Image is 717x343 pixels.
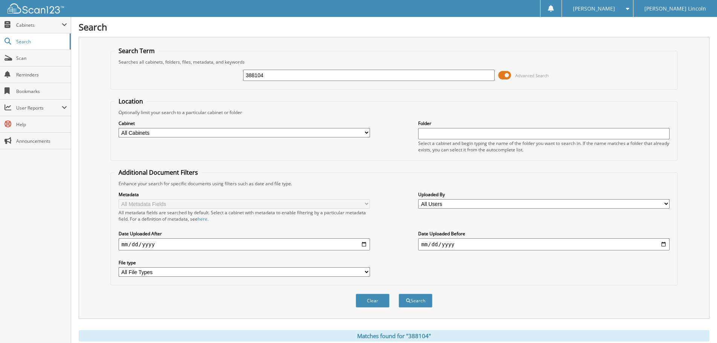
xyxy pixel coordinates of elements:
span: Bookmarks [16,88,67,95]
div: Matches found for "388104" [79,330,709,341]
span: Advanced Search [515,73,549,78]
div: Searches all cabinets, folders, files, metadata, and keywords [115,59,673,65]
label: Date Uploaded Before [418,230,670,237]
label: Uploaded By [418,191,670,198]
label: Folder [418,120,670,127]
button: Clear [356,294,390,308]
label: File type [119,259,370,266]
div: Enhance your search for specific documents using filters such as date and file type. [115,180,673,187]
label: Date Uploaded After [119,230,370,237]
legend: Search Term [115,47,158,55]
span: User Reports [16,105,62,111]
span: [PERSON_NAME] [573,6,615,11]
span: Search [16,38,66,45]
legend: Additional Document Filters [115,168,202,177]
span: Help [16,121,67,128]
input: start [119,238,370,250]
span: Cabinets [16,22,62,28]
img: scan123-logo-white.svg [8,3,64,14]
div: Optionally limit your search to a particular cabinet or folder [115,109,673,116]
h1: Search [79,21,709,33]
div: Select a cabinet and begin typing the name of the folder you want to search in. If the name match... [418,140,670,153]
label: Metadata [119,191,370,198]
div: All metadata fields are searched by default. Select a cabinet with metadata to enable filtering b... [119,209,370,222]
a: here [198,216,207,222]
label: Cabinet [119,120,370,127]
span: Announcements [16,138,67,144]
span: Reminders [16,72,67,78]
button: Search [399,294,432,308]
input: end [418,238,670,250]
legend: Location [115,97,147,105]
span: Scan [16,55,67,61]
span: [PERSON_NAME] Lincoln [644,6,706,11]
